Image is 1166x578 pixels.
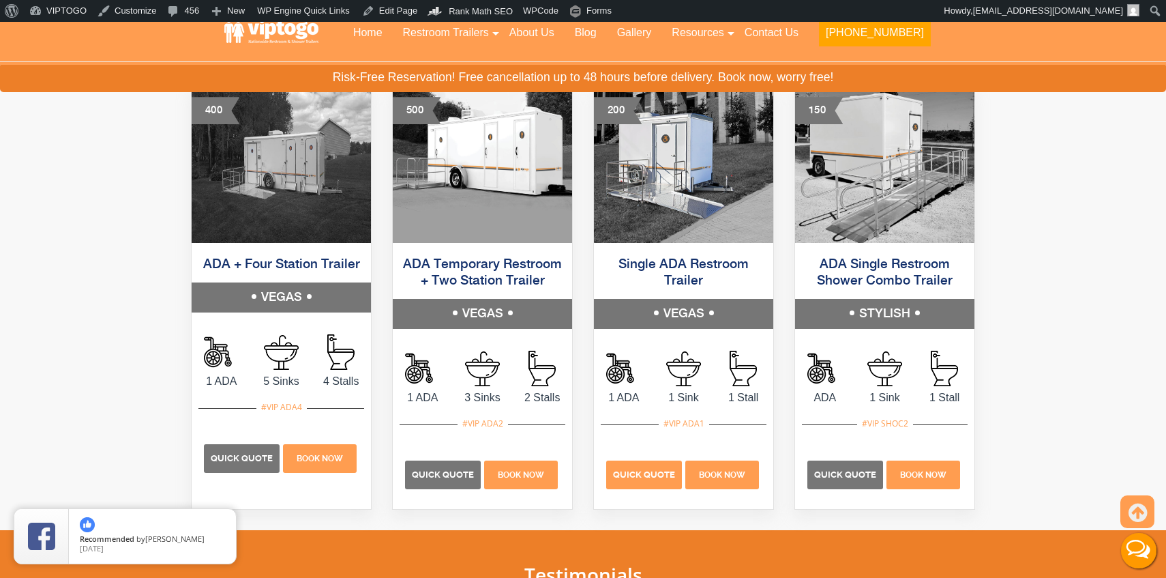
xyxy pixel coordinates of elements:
[393,18,499,48] a: Restroom Trailers
[817,258,953,288] a: ADA Single Restroom Shower Combo Trailer
[311,373,371,390] span: 4 Stalls
[80,517,95,532] img: thumbs up icon
[211,453,273,463] span: Quick Quote
[855,390,915,406] span: 1 Sink
[807,351,843,386] img: an icon of Shower
[594,97,642,124] div: 200
[192,283,371,313] h5: VEGAS
[403,258,562,288] a: ADA Temporary Restroom + Two Station Trailer
[192,97,239,124] div: 400
[666,351,701,386] img: an icon of sink
[80,535,225,545] span: by
[192,86,371,243] img: An outside photo of ADA + 4 Station Trailer
[528,351,556,386] img: an icon of stall
[498,470,544,480] span: Book Now
[405,351,440,386] img: an icon of Shower
[713,390,773,406] span: 1 Stall
[594,299,773,329] h5: VEGAS
[594,390,654,406] span: 1 ADA
[809,18,941,55] a: [PHONE_NUMBER]
[453,390,513,406] span: 3 Sinks
[795,299,974,329] h5: STYLISH
[405,469,482,480] a: Quick Quote
[654,390,714,406] span: 1 Sink
[412,469,474,480] span: Quick Quote
[204,452,281,464] a: Quick Quote
[819,19,931,46] button: [PHONE_NUMBER]
[867,351,902,386] img: an icon of sink
[659,415,709,433] div: #VIP ADA1
[613,469,675,480] span: Quick Quote
[607,18,662,48] a: Gallery
[80,543,104,553] span: [DATE]
[699,470,745,480] span: Book Now
[900,470,946,480] span: Book Now
[512,390,572,406] span: 2 Stalls
[499,18,565,48] a: About Us
[795,390,855,406] span: ADA
[393,86,572,243] img: Three restrooms out of which one ADA, one female and one male
[618,258,749,288] a: Single ADA Restroom Trailer
[28,523,55,550] img: Review Rating
[145,534,205,544] span: [PERSON_NAME]
[465,351,500,386] img: an icon of sink
[565,18,607,48] a: Blog
[192,373,252,390] span: 1 ADA
[795,97,843,124] div: 150
[684,469,761,480] a: Book Now
[914,390,974,406] span: 1 Stall
[80,534,134,544] span: Recommended
[973,5,1123,16] span: [EMAIL_ADDRESS][DOMAIN_NAME]
[393,390,453,406] span: 1 ADA
[458,415,508,433] div: #VIP ADA2
[931,351,958,386] img: an icon of stall
[606,469,683,480] a: Quick Quote
[730,351,757,386] img: an icon of stall
[252,373,312,390] span: 5 Sinks
[1111,523,1166,578] button: Live Chat
[661,18,734,48] a: Resources
[204,334,239,370] img: an icon of Shower
[297,454,343,463] span: Book Now
[734,18,809,48] a: Contact Us
[594,86,773,243] img: Single ADA
[885,469,962,480] a: Book Now
[814,469,876,480] span: Quick Quote
[483,469,560,480] a: Book Now
[327,334,355,370] img: an icon of stall
[343,18,393,48] a: Home
[203,258,360,272] a: ADA + Four Station Trailer
[449,6,513,16] span: Rank Math SEO
[282,452,359,464] a: Book Now
[807,469,884,480] a: Quick Quote
[393,299,572,329] h5: VEGAS
[393,97,440,124] div: 500
[606,351,642,386] img: an icon of Shower
[256,399,307,416] div: #VIP ADA4
[857,415,913,433] div: #VIP SHOC2
[795,86,974,243] img: ADA Single Restroom Shower Combo Trailer
[264,335,299,370] img: an icon of sink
